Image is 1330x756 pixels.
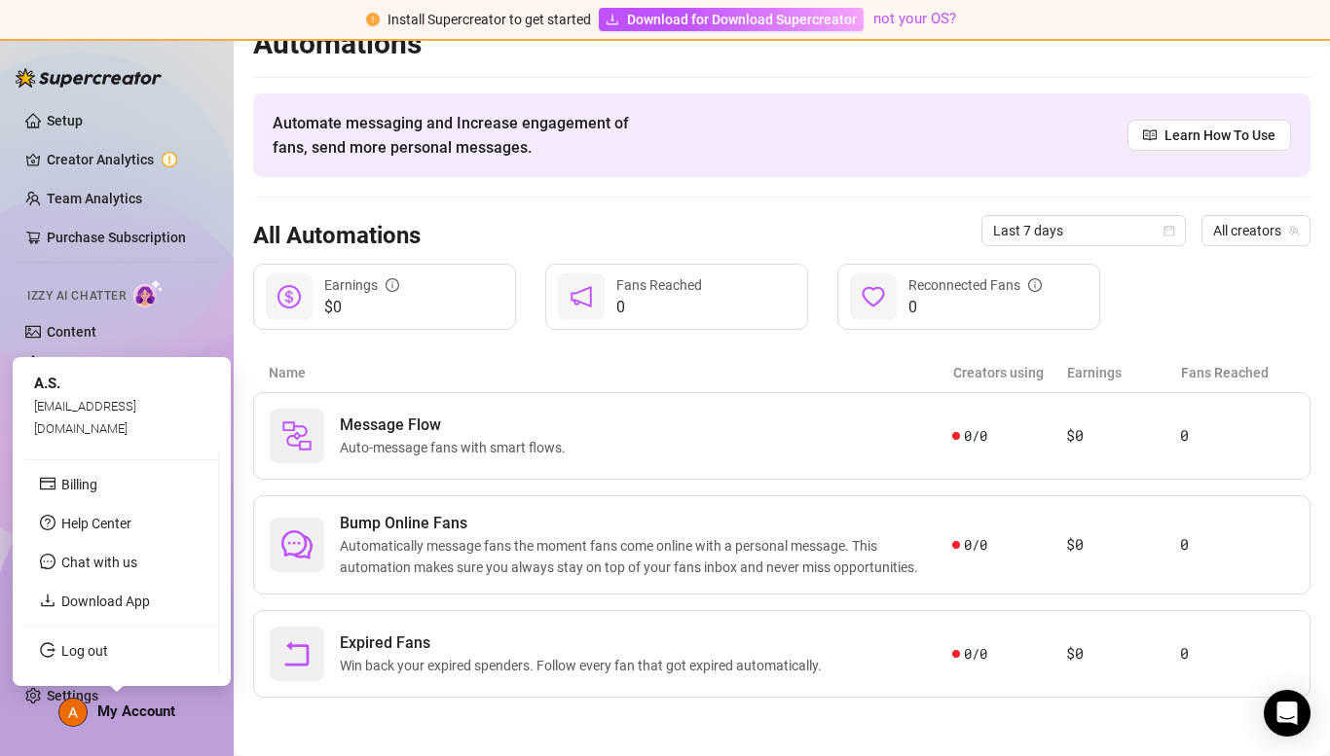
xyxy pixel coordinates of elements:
span: dollar [277,285,301,308]
article: Fans Reached [1181,362,1295,383]
article: 0 [1180,642,1294,666]
a: Download for Download Supercreator [599,8,864,31]
article: $0 [1066,424,1180,448]
span: info-circle [386,278,399,292]
img: AI Chatter [133,279,164,307]
span: 0 / 0 [964,534,986,556]
div: Reconnected Fans [908,274,1042,296]
span: calendar [1164,225,1175,236]
span: 0 [616,296,702,319]
span: $0 [324,296,399,319]
a: Purchase Subscription [47,230,186,245]
a: Creator Analytics exclamation-circle [47,144,203,175]
span: Last 7 days [993,216,1174,245]
span: message [40,554,55,569]
article: 0 [1180,533,1294,557]
span: download [606,13,619,26]
article: $0 [1066,533,1180,557]
div: Earnings [324,274,399,296]
article: 0 [1180,424,1294,448]
h3: All Automations [253,221,421,252]
a: not your OS? [873,10,956,27]
span: Expired Fans [340,631,830,655]
a: Billing [61,477,97,492]
span: Automatically message fans the moment fans come online with a personal message. This automation m... [340,535,952,578]
span: heart [862,285,885,308]
span: info-circle [1028,278,1042,292]
span: Bump Online Fans [340,512,952,535]
li: Log out [24,635,218,666]
span: My Account [97,702,175,720]
span: Fans Reached [616,277,702,293]
a: Download App [61,594,150,609]
span: exclamation-circle [366,13,380,26]
span: Learn How To Use [1164,125,1275,146]
span: Install Supercreator to get started [388,12,591,27]
span: Win back your expired spenders. Follow every fan that got expired automatically. [340,655,830,676]
span: comment [281,529,313,560]
h2: Automations [253,25,1311,62]
img: logo-BBDzfeDw.svg [16,68,162,88]
a: Team Analytics [47,191,142,206]
li: Billing [24,469,218,500]
span: A.S. [34,375,60,392]
span: Message Flow [340,414,573,437]
span: 0 / 0 [964,425,986,447]
span: 0 / 0 [964,643,986,665]
span: 0 [908,296,1042,319]
span: team [1288,225,1300,236]
div: Open Intercom Messenger [1264,690,1311,737]
article: Name [269,362,953,383]
a: Content [47,324,96,340]
span: rollback [281,638,313,669]
span: Izzy AI Chatter [27,287,126,306]
span: notification [570,285,593,308]
a: Setup [47,355,83,371]
span: Chat with us [61,555,137,570]
article: $0 [1066,642,1180,666]
a: Setup [47,113,83,128]
a: Help Center [61,516,131,531]
a: Learn How To Use [1127,120,1291,151]
img: svg%3e [281,420,313,451]
span: [EMAIL_ADDRESS][DOMAIN_NAME] [34,399,136,435]
span: Automate messaging and Increase engagement of fans, send more personal messages. [273,111,647,160]
a: Log out [61,643,108,659]
img: ACg8ocIhyy0astQE7OneCKuTCYak7X9Kukjco5MyiGMfyyx16OOPlg=s96-c [59,699,87,726]
span: All creators [1213,216,1299,245]
span: Auto-message fans with smart flows. [340,437,573,458]
a: Settings [47,688,98,703]
article: Creators using [953,362,1067,383]
span: Download for Download Supercreator [627,9,857,30]
span: read [1143,128,1157,142]
article: Earnings [1067,362,1181,383]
